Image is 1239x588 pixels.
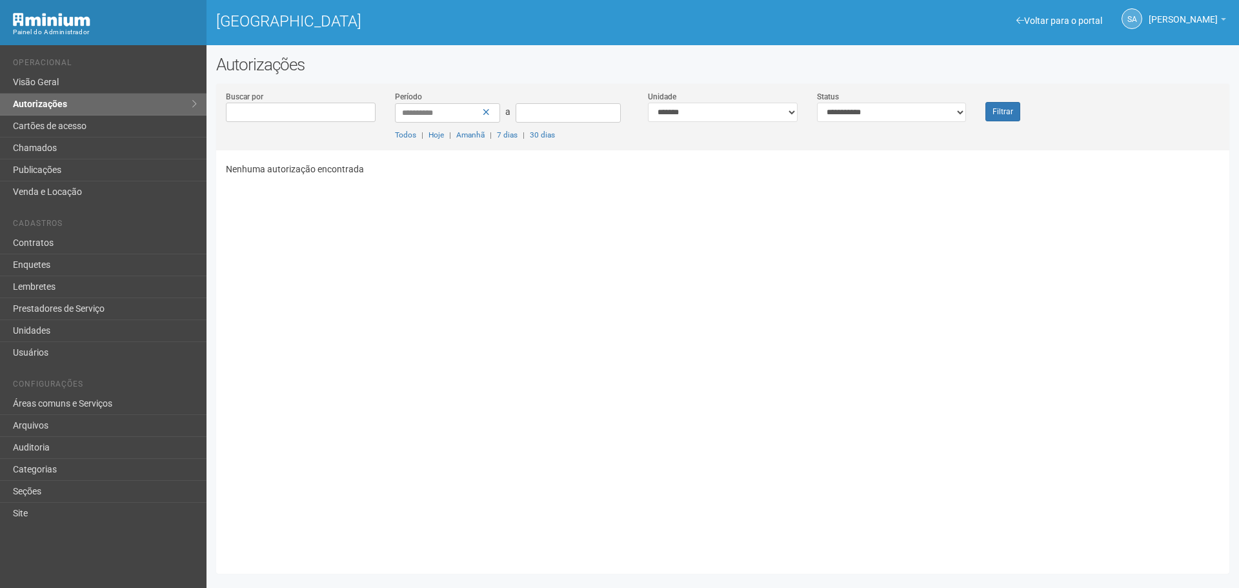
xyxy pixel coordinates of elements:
[421,130,423,139] span: |
[1149,16,1226,26] a: [PERSON_NAME]
[530,130,555,139] a: 30 dias
[13,219,197,232] li: Cadastros
[395,130,416,139] a: Todos
[1016,15,1102,26] a: Voltar para o portal
[226,163,1220,175] p: Nenhuma autorização encontrada
[449,130,451,139] span: |
[523,130,525,139] span: |
[497,130,518,139] a: 7 dias
[395,91,422,103] label: Período
[648,91,676,103] label: Unidade
[216,55,1229,74] h2: Autorizações
[428,130,444,139] a: Hoje
[505,106,510,117] span: a
[817,91,839,103] label: Status
[985,102,1020,121] button: Filtrar
[1122,8,1142,29] a: SA
[1149,2,1218,25] span: Silvio Anjos
[226,91,263,103] label: Buscar por
[216,13,713,30] h1: [GEOGRAPHIC_DATA]
[13,380,197,393] li: Configurações
[456,130,485,139] a: Amanhã
[13,13,90,26] img: Minium
[13,26,197,38] div: Painel do Administrador
[13,58,197,72] li: Operacional
[490,130,492,139] span: |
